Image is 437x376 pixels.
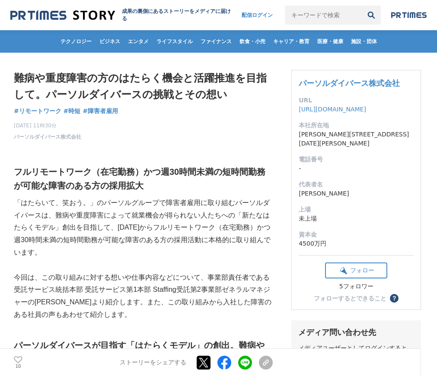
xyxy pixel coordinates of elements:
dt: URL [299,96,414,105]
span: ビジネス [96,38,124,45]
span: 施設・団体 [348,38,380,45]
dt: 資本金 [299,230,414,239]
h2: 成果の裏側にあるストーリーをメディアに届ける [122,8,233,22]
a: テクノロジー [57,30,95,53]
p: 「はたらいて、笑おう。」のパーソルグループで障害者雇用に取り組むパーソルダイバースは、難病や重度障害によって就業機会が得られない人たちへの「新たなはたらくモデル」創出を目指して、[DATE]から... [14,197,273,259]
strong: フルリモートワーク（在宅勤務）かつ週30時間未満の短時間勤務が可能な障害のある方の採用拡大 [14,167,265,190]
span: 医療・健康 [314,38,347,45]
div: メディア問い合わせ先 [298,327,414,338]
img: prtimes [391,12,427,19]
dd: [PERSON_NAME][STREET_ADDRESS][DATE][PERSON_NAME] [299,130,414,148]
div: 5フォロワー [325,283,387,291]
a: #障害者雇用 [83,107,118,116]
p: ストーリーをシェアする [120,359,186,367]
a: キャリア・教育 [270,30,313,53]
p: 10 [14,364,22,369]
dt: 本社所在地 [299,121,414,130]
dt: 上場 [299,205,414,214]
a: #リモートワーク [14,107,61,116]
a: 施設・団体 [348,30,380,53]
a: ビジネス [96,30,124,53]
a: エンタメ [124,30,152,53]
button: フォロー [325,262,387,278]
input: キーワードで検索 [285,6,362,25]
p: 今回は、この取り組みに対する想いや仕事内容などについて、事業部責任者である受託サービス統括本部 受託サービス第1本部 Staffing受託第2事業部ゼネラルマネジャーの[PERSON_NAME]... [14,272,273,321]
a: #時短 [64,107,81,116]
a: 医療・健康 [314,30,347,53]
strong: パーソルダイバースが目指す「はたらくモデル」の創出。難病や重度障害の方が活躍できる職場環境づくり [14,341,265,364]
dd: - [299,164,414,173]
a: パーソルダイバース株式会社 [299,79,400,88]
span: #時短 [64,107,81,115]
dd: 未上場 [299,214,414,223]
a: 配信ログイン [233,6,281,25]
a: 成果の裏側にあるストーリーをメディアに届ける 成果の裏側にあるストーリーをメディアに届ける [10,8,233,22]
dd: [PERSON_NAME]​ [299,189,414,198]
span: エンタメ [124,38,152,45]
span: ライフスタイル [153,38,196,45]
h1: 難病や重度障害の方のはたらく機会と活躍推進を目指して。パーソルダイバースの挑戦とその想い [14,70,273,103]
span: キャリア・教育 [270,38,313,45]
span: ？ [391,295,397,301]
a: 飲食・小売 [236,30,269,53]
img: 成果の裏側にあるストーリーをメディアに届ける [10,9,115,21]
a: パーソルダイバース株式会社 [14,133,81,141]
a: ファイナンス [197,30,235,53]
span: テクノロジー [57,38,95,45]
button: ？ [390,294,399,303]
span: [DATE] 11時30分 [14,122,81,130]
a: [URL][DOMAIN_NAME] [299,106,366,113]
div: メディアユーザーとしてログインすると、担当者の連絡先を閲覧できます。 [298,344,414,360]
span: ファイナンス [197,38,235,45]
div: フォローするとできること [314,295,386,301]
span: #障害者雇用 [83,107,118,115]
span: 飲食・小売 [236,38,269,45]
a: ライフスタイル [153,30,196,53]
button: 検索 [362,6,381,25]
span: #リモートワーク [14,107,61,115]
dt: 電話番号 [299,155,414,164]
dd: 4500万円 [299,239,414,248]
dt: 代表者名 [299,180,414,189]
